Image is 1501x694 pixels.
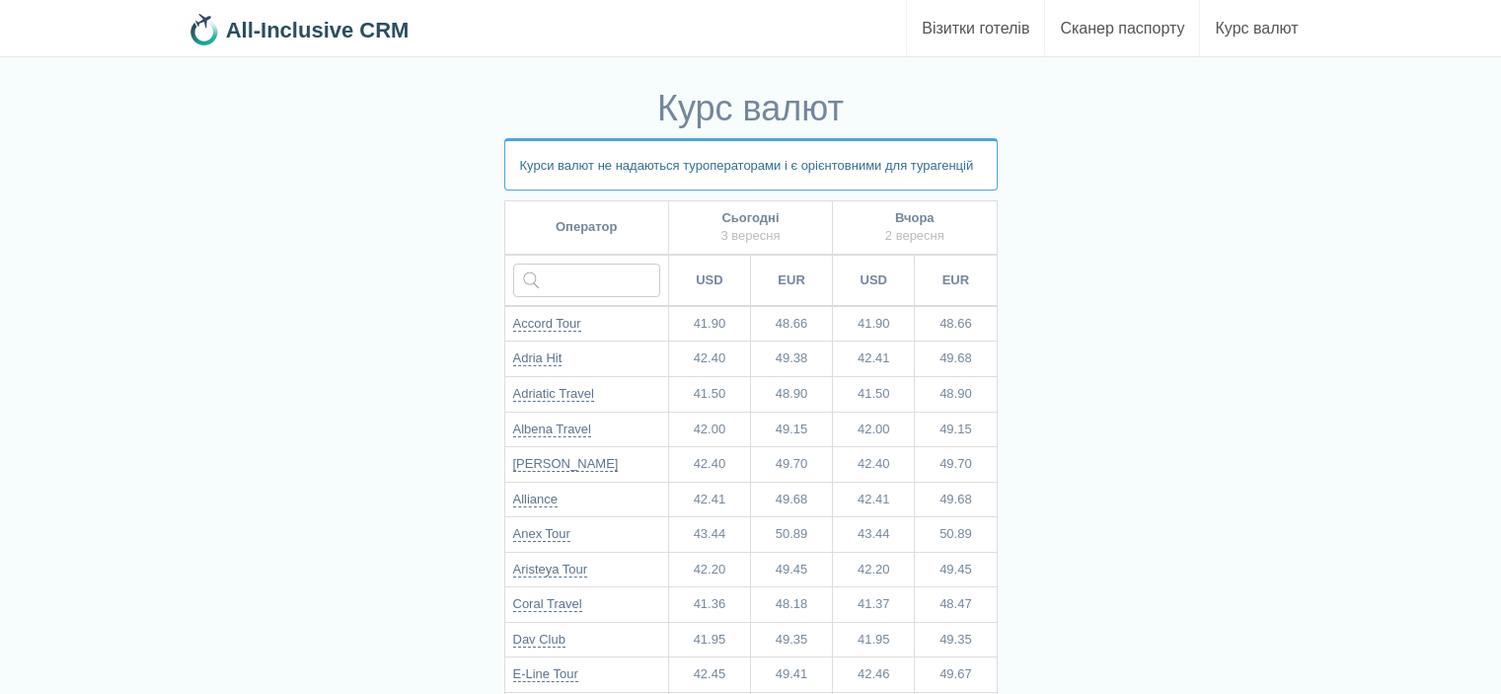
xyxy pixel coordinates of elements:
td: 41.50 [833,376,915,412]
b: Вчора [895,210,935,225]
td: 49.45 [915,552,997,587]
b: Сьогодні [721,210,779,225]
td: 41.90 [833,306,915,342]
th: Оператор [504,200,668,255]
td: 48.47 [915,587,997,623]
td: 42.00 [668,412,750,447]
td: 49.35 [915,622,997,657]
a: [PERSON_NAME] [513,456,619,472]
td: 50.89 [915,517,997,553]
td: 49.67 [915,657,997,693]
a: Dav Club [513,632,565,648]
td: 49.68 [915,342,997,377]
td: 41.95 [668,622,750,657]
h1: Курс валют [504,89,998,128]
span: 2 вересня [885,228,944,243]
td: 42.41 [833,342,915,377]
td: 49.70 [915,447,997,483]
a: Aristeya Tour [513,562,588,578]
td: 42.40 [833,447,915,483]
td: 49.38 [751,342,833,377]
td: 48.66 [751,306,833,342]
td: 42.41 [668,482,750,517]
td: 48.18 [751,587,833,623]
td: 48.66 [915,306,997,342]
a: Coral Travel [513,596,582,612]
th: USD [668,255,750,306]
td: 49.41 [751,657,833,693]
td: 41.36 [668,587,750,623]
td: 48.90 [915,376,997,412]
td: 49.68 [915,482,997,517]
td: 42.40 [668,447,750,483]
b: All-Inclusive CRM [226,18,410,42]
a: Adriatic Travel [513,386,594,402]
a: Alliance [513,492,559,507]
p: Курси валют не надаються туроператорами і є орієнтовними для турагенцій [504,138,998,191]
a: Accord Tour [513,316,581,332]
td: 49.15 [915,412,997,447]
td: 42.41 [833,482,915,517]
a: Anex Tour [513,526,570,542]
th: EUR [751,255,833,306]
td: 49.68 [751,482,833,517]
span: 3 вересня [720,228,780,243]
td: 42.20 [668,552,750,587]
td: 49.45 [751,552,833,587]
td: 42.40 [668,342,750,377]
td: 49.70 [751,447,833,483]
a: Albena Travel [513,422,592,437]
td: 41.95 [833,622,915,657]
td: 50.89 [751,517,833,553]
img: 32x32.png [188,14,220,45]
a: E-Line Tour [513,666,578,682]
td: 41.90 [668,306,750,342]
td: 43.44 [668,517,750,553]
td: 42.00 [833,412,915,447]
td: 43.44 [833,517,915,553]
th: USD [833,255,915,306]
td: 42.20 [833,552,915,587]
td: 48.90 [751,376,833,412]
td: 49.35 [751,622,833,657]
td: 42.45 [668,657,750,693]
td: 42.46 [833,657,915,693]
a: Adria Hit [513,350,563,366]
th: EUR [915,255,997,306]
td: 41.37 [833,587,915,623]
td: 49.15 [751,412,833,447]
td: 41.50 [668,376,750,412]
input: Введіть назву [513,264,660,297]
